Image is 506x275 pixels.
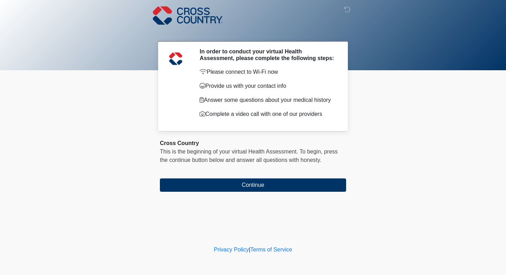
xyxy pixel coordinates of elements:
[155,25,351,38] h1: ‎ ‎ ‎
[160,178,346,192] button: Continue
[250,247,292,253] a: Terms of Service
[249,247,250,253] a: |
[160,149,338,163] span: press the continue button below and answer all questions with honesty.
[300,149,324,155] span: To begin,
[200,48,336,61] h2: In order to conduct your virtual Health Assessment, please complete the following steps:
[165,48,186,69] img: Agent Avatar
[160,149,298,155] span: This is the beginning of your virtual Health Assessment.
[160,139,346,148] div: Cross Country
[200,110,336,118] p: Complete a video call with one of our providers
[200,82,336,90] p: Provide us with your contact info
[214,247,249,253] a: Privacy Policy
[153,5,222,26] img: Cross Country Logo
[200,96,336,104] p: Answer some questions about your medical history
[200,68,336,76] p: Please connect to Wi-Fi now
